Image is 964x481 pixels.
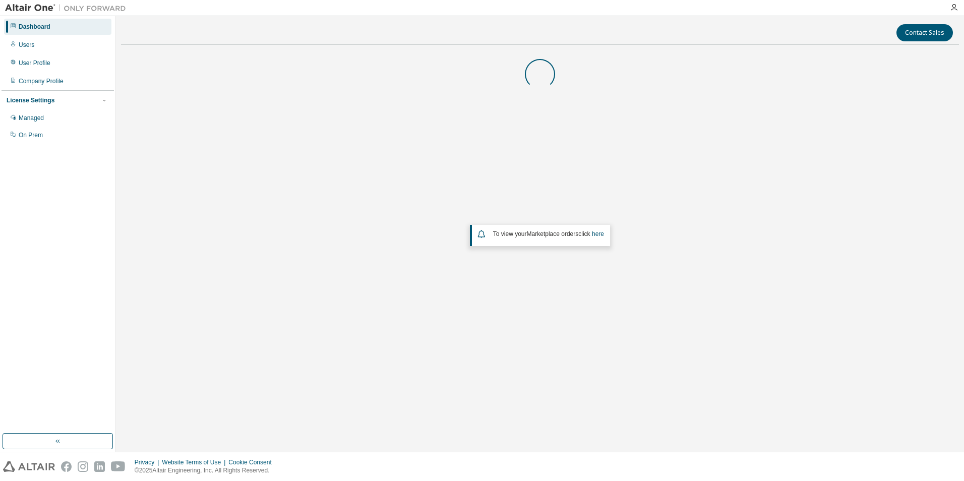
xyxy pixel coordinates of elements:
[7,96,54,104] div: License Settings
[94,461,105,472] img: linkedin.svg
[61,461,72,472] img: facebook.svg
[111,461,126,472] img: youtube.svg
[3,461,55,472] img: altair_logo.svg
[19,114,44,122] div: Managed
[228,458,277,466] div: Cookie Consent
[19,41,34,49] div: Users
[527,230,579,237] em: Marketplace orders
[135,458,162,466] div: Privacy
[19,23,50,31] div: Dashboard
[493,230,604,237] span: To view your click
[162,458,228,466] div: Website Terms of Use
[19,59,50,67] div: User Profile
[19,77,64,85] div: Company Profile
[592,230,604,237] a: here
[135,466,278,475] p: © 2025 Altair Engineering, Inc. All Rights Reserved.
[19,131,43,139] div: On Prem
[896,24,953,41] button: Contact Sales
[5,3,131,13] img: Altair One
[78,461,88,472] img: instagram.svg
